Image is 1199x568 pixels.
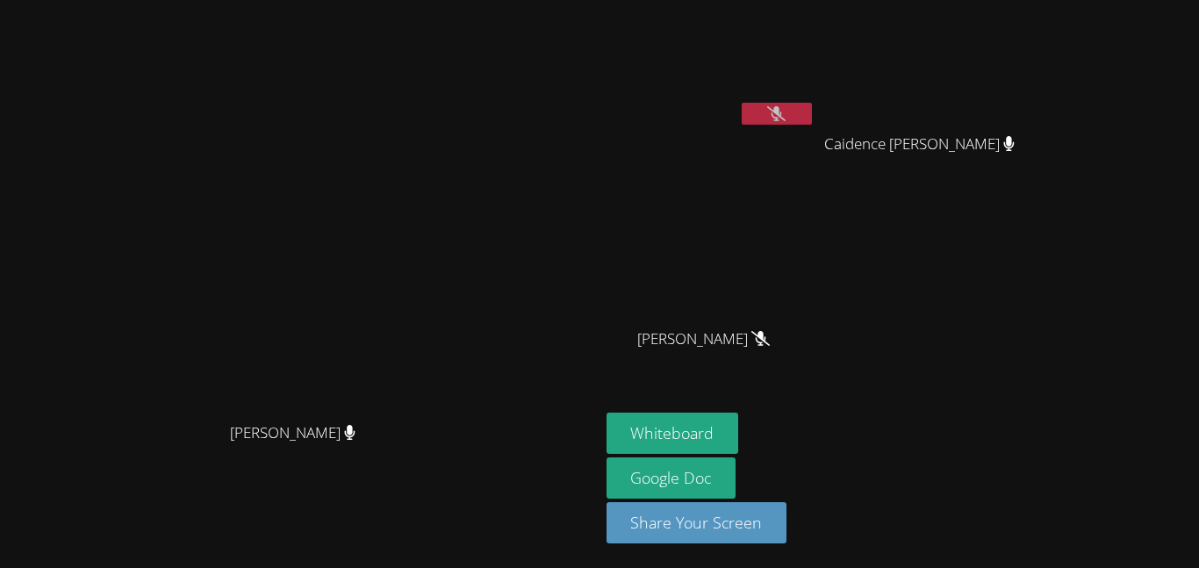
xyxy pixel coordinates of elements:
[607,457,736,499] a: Google Doc
[607,502,787,543] button: Share Your Screen
[230,421,355,446] span: [PERSON_NAME]
[824,132,1015,157] span: Caidence [PERSON_NAME]
[637,327,770,352] span: [PERSON_NAME]
[607,413,739,454] button: Whiteboard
